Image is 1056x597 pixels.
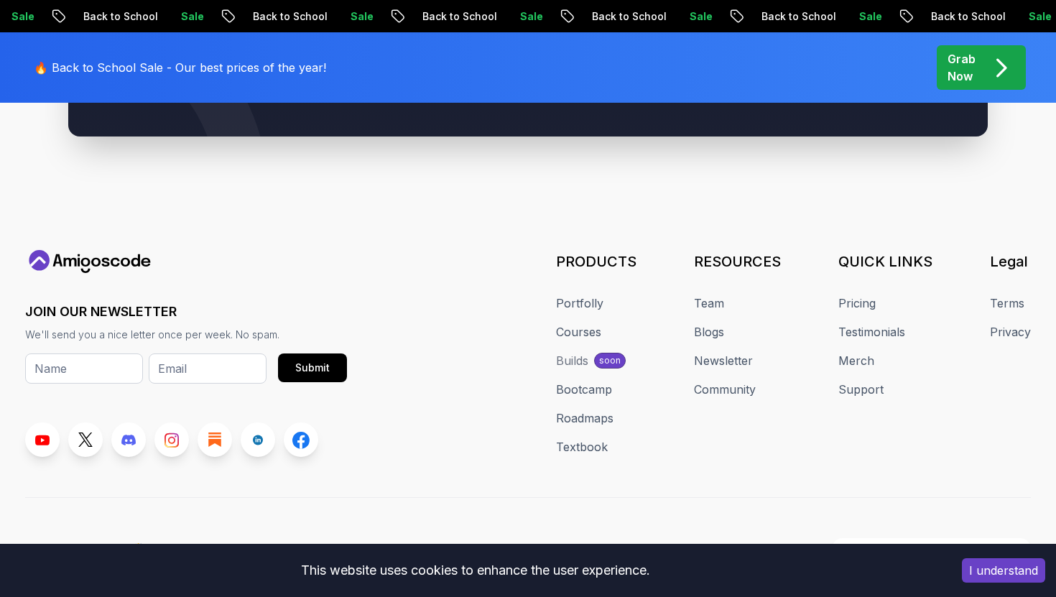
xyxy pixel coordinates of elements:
[556,409,613,427] a: Roadmaps
[914,9,1012,24] p: Back to School
[34,59,326,76] p: 🔥 Back to School Sale - Our best prices of the year!
[384,540,593,557] p: © 2025 Amigoscode. All rights reserved.
[694,352,753,369] a: Newsletter
[25,422,60,457] a: Youtube link
[856,542,1022,556] p: [EMAIL_ADDRESS][DOMAIN_NAME]
[334,9,380,24] p: Sale
[149,353,267,384] input: Email
[838,381,884,398] a: Support
[241,422,275,457] a: LinkedIn link
[599,355,621,366] p: soon
[990,323,1031,341] a: Privacy
[745,9,843,24] p: Back to School
[694,295,724,312] a: Team
[832,538,1031,560] a: [EMAIL_ADDRESS][DOMAIN_NAME]
[694,381,756,398] a: Community
[67,9,165,24] p: Back to School
[556,352,588,369] div: Builds
[556,251,636,272] h3: PRODUCTS
[25,328,347,342] p: We'll send you a nice letter once per week. No spam.
[556,323,601,341] a: Courses
[990,295,1024,312] a: Terms
[575,9,673,24] p: Back to School
[111,422,146,457] a: Discord link
[556,438,608,455] a: Textbook
[236,9,334,24] p: Back to School
[130,540,147,559] span: 👋
[154,422,189,457] a: Instagram link
[948,50,976,85] p: Grab Now
[556,381,612,398] a: Bootcamp
[25,302,347,322] h3: JOIN OUR NEWSLETTER
[165,9,210,24] p: Sale
[838,323,905,341] a: Testimonials
[68,422,103,457] a: Twitter link
[990,251,1031,272] h3: Legal
[406,9,504,24] p: Back to School
[694,251,781,272] h3: RESOURCES
[284,422,318,457] a: Facebook link
[504,9,550,24] p: Sale
[838,251,932,272] h3: QUICK LINKS
[694,323,724,341] a: Blogs
[25,353,143,384] input: Name
[278,353,347,382] button: Submit
[25,540,145,557] p: Assalamualaikum
[295,361,330,375] div: Submit
[556,295,603,312] a: Portfolly
[673,9,719,24] p: Sale
[838,295,876,312] a: Pricing
[843,9,889,24] p: Sale
[11,555,940,586] div: This website uses cookies to enhance the user experience.
[962,558,1045,583] button: Accept cookies
[198,422,232,457] a: Blog link
[838,352,874,369] a: Merch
